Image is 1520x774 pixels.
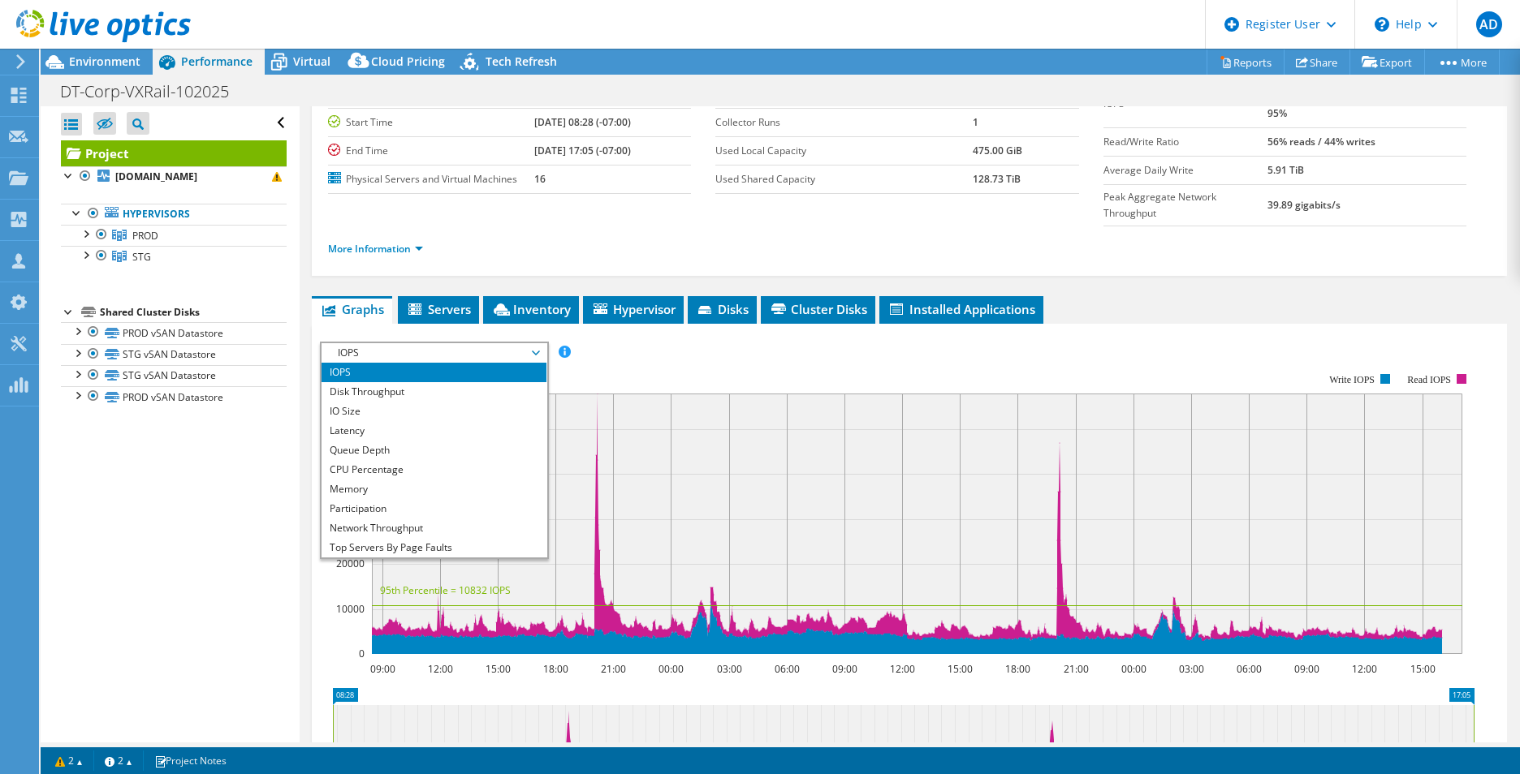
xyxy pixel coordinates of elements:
label: End Time [328,143,535,159]
text: 10000 [336,602,365,616]
label: Collector Runs [715,114,973,131]
text: 12:00 [1351,662,1376,676]
a: PROD [61,225,287,246]
text: 06:00 [774,662,799,676]
span: Installed Applications [887,301,1035,317]
a: PROD vSAN Datastore [61,322,287,343]
a: Project Notes [143,750,238,771]
text: 21:00 [1063,662,1088,676]
label: Used Shared Capacity [715,171,973,187]
text: 15:00 [947,662,972,676]
label: Start Time [328,114,535,131]
span: Servers [406,301,471,317]
text: 18:00 [1004,662,1030,676]
text: Read IOPS [1407,374,1451,385]
div: Shared Cluster Disks [100,303,287,322]
li: IO Size [322,402,546,421]
li: Top Servers By Page Faults [322,538,546,557]
text: 00:00 [1121,662,1146,676]
span: Performance [181,54,253,69]
a: Share [1284,49,1350,75]
label: Physical Servers and Virtual Machines [328,171,535,187]
text: 15:00 [485,662,510,676]
b: [DOMAIN_NAME] [115,170,197,183]
span: Hypervisor [591,301,676,317]
a: Hypervisors [61,204,287,225]
text: 12:00 [889,662,914,676]
span: Graphs [320,301,384,317]
span: Virtual [293,54,330,69]
b: 5.91 TiB [1267,163,1304,177]
b: 1 [973,115,978,129]
b: 16 [534,172,546,186]
a: Reports [1207,49,1285,75]
a: [DOMAIN_NAME] [61,166,287,187]
label: Average Daily Write [1103,162,1267,178]
label: Peak Aggregate Network Throughput [1103,189,1267,221]
li: Memory [322,479,546,499]
text: 00:00 [658,662,683,676]
span: Inventory [491,301,571,317]
span: Disks [696,301,749,317]
span: Tech Refresh [486,54,557,69]
text: 09:00 [1293,662,1319,676]
text: 95th Percentile = 10832 IOPS [380,583,511,597]
h1: DT-Corp-VXRail-102025 [53,83,254,101]
text: 12:00 [427,662,452,676]
a: More [1424,49,1500,75]
text: 18:00 [542,662,568,676]
text: 0 [359,647,365,660]
a: More Information [328,242,423,256]
a: 2 [93,750,144,771]
li: Latency [322,421,546,441]
li: Disk Throughput [322,382,546,402]
span: Cloud Pricing [371,54,445,69]
text: 15:00 [1410,662,1435,676]
b: 57877 at [GEOGRAPHIC_DATA], 10832 at 95% [1267,87,1456,120]
b: 56% reads / 44% writes [1267,135,1375,148]
span: IOPS [330,343,538,363]
text: 06:00 [1236,662,1261,676]
text: 09:00 [831,662,857,676]
text: 03:00 [716,662,741,676]
li: IOPS [322,363,546,382]
a: Project [61,140,287,166]
a: PROD vSAN Datastore [61,386,287,407]
label: Used Local Capacity [715,143,973,159]
b: 39.89 gigabits/s [1267,198,1341,212]
b: 475.00 GiB [973,144,1022,157]
text: 20000 [336,557,365,570]
span: STG [132,250,151,264]
b: 128.73 TiB [973,172,1021,186]
span: Cluster Disks [769,301,867,317]
li: CPU Percentage [322,460,546,479]
span: AD [1476,11,1502,37]
a: 2 [44,750,94,771]
text: 09:00 [369,662,395,676]
li: Network Throughput [322,518,546,538]
text: Write IOPS [1329,374,1375,385]
a: STG vSAN Datastore [61,365,287,386]
label: Read/Write Ratio [1103,134,1267,150]
svg: \n [1375,17,1389,32]
li: Participation [322,499,546,518]
li: Queue Depth [322,441,546,460]
a: Export [1349,49,1425,75]
a: STG [61,246,287,267]
text: 21:00 [600,662,625,676]
text: 03:00 [1178,662,1203,676]
span: Environment [69,54,140,69]
a: STG vSAN Datastore [61,344,287,365]
b: [DATE] 08:28 (-07:00) [534,115,631,129]
span: PROD [132,229,158,243]
b: [DATE] 17:05 (-07:00) [534,144,631,157]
